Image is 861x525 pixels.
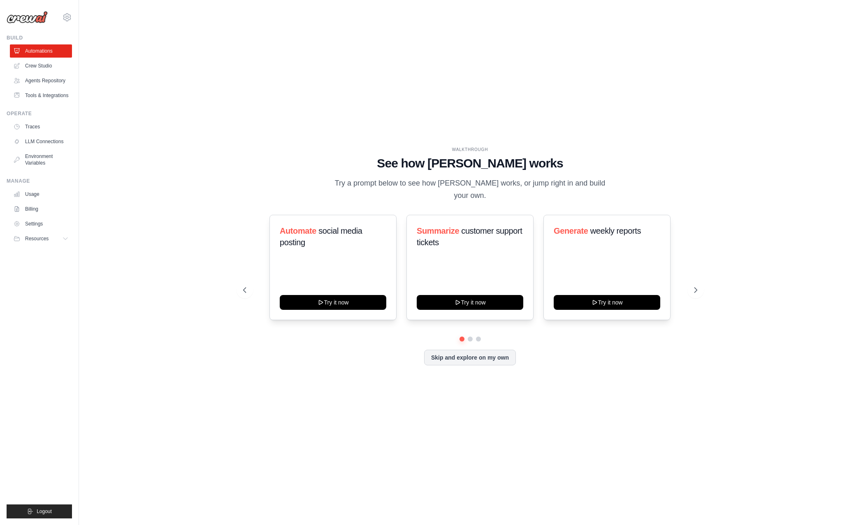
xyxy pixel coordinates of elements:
[10,59,72,72] a: Crew Studio
[10,135,72,148] a: LLM Connections
[10,44,72,58] a: Automations
[417,226,522,247] span: customer support tickets
[280,295,386,310] button: Try it now
[10,217,72,230] a: Settings
[554,295,660,310] button: Try it now
[590,226,641,235] span: weekly reports
[417,226,459,235] span: Summarize
[37,508,52,515] span: Logout
[7,504,72,518] button: Logout
[10,89,72,102] a: Tools & Integrations
[10,120,72,133] a: Traces
[10,150,72,170] a: Environment Variables
[424,350,516,365] button: Skip and explore on my own
[10,74,72,87] a: Agents Repository
[7,35,72,41] div: Build
[243,156,697,171] h1: See how [PERSON_NAME] works
[25,235,49,242] span: Resources
[7,178,72,184] div: Manage
[417,295,523,310] button: Try it now
[554,226,588,235] span: Generate
[332,177,608,202] p: Try a prompt below to see how [PERSON_NAME] works, or jump right in and build your own.
[7,110,72,117] div: Operate
[243,146,697,153] div: WALKTHROUGH
[280,226,316,235] span: Automate
[280,226,362,247] span: social media posting
[10,232,72,245] button: Resources
[7,11,48,23] img: Logo
[10,188,72,201] a: Usage
[10,202,72,216] a: Billing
